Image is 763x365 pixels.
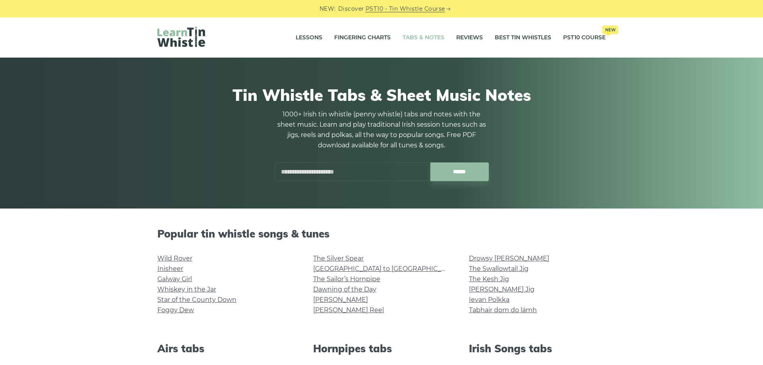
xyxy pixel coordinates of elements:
a: The Sailor’s Hornpipe [313,275,380,283]
a: PST10 CourseNew [563,28,606,48]
h1: Tin Whistle Tabs & Sheet Music Notes [157,85,606,104]
img: LearnTinWhistle.com [157,27,205,47]
a: Star of the County Down [157,296,236,303]
a: Ievan Polkka [469,296,509,303]
a: Dawning of the Day [313,286,376,293]
h2: Irish Songs tabs [469,342,606,355]
span: New [602,25,618,34]
p: 1000+ Irish tin whistle (penny whistle) tabs and notes with the sheet music. Learn and play tradi... [274,109,489,151]
a: Tabs & Notes [403,28,444,48]
h2: Airs tabs [157,342,294,355]
a: Lessons [296,28,322,48]
a: [GEOGRAPHIC_DATA] to [GEOGRAPHIC_DATA] [313,265,460,272]
a: Whiskey in the Jar [157,286,216,293]
a: Tabhair dom do lámh [469,306,537,314]
a: The Swallowtail Jig [469,265,529,272]
a: Fingering Charts [334,28,391,48]
a: Foggy Dew [157,306,194,314]
a: Drowsy [PERSON_NAME] [469,255,549,262]
a: The Silver Spear [313,255,364,262]
a: Best Tin Whistles [495,28,551,48]
a: [PERSON_NAME] Jig [469,286,534,293]
a: [PERSON_NAME] Reel [313,306,384,314]
a: Wild Rover [157,255,192,262]
a: [PERSON_NAME] [313,296,368,303]
a: Reviews [456,28,483,48]
a: Galway Girl [157,275,192,283]
a: Inisheer [157,265,183,272]
a: The Kesh Jig [469,275,509,283]
h2: Popular tin whistle songs & tunes [157,228,606,240]
h2: Hornpipes tabs [313,342,450,355]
